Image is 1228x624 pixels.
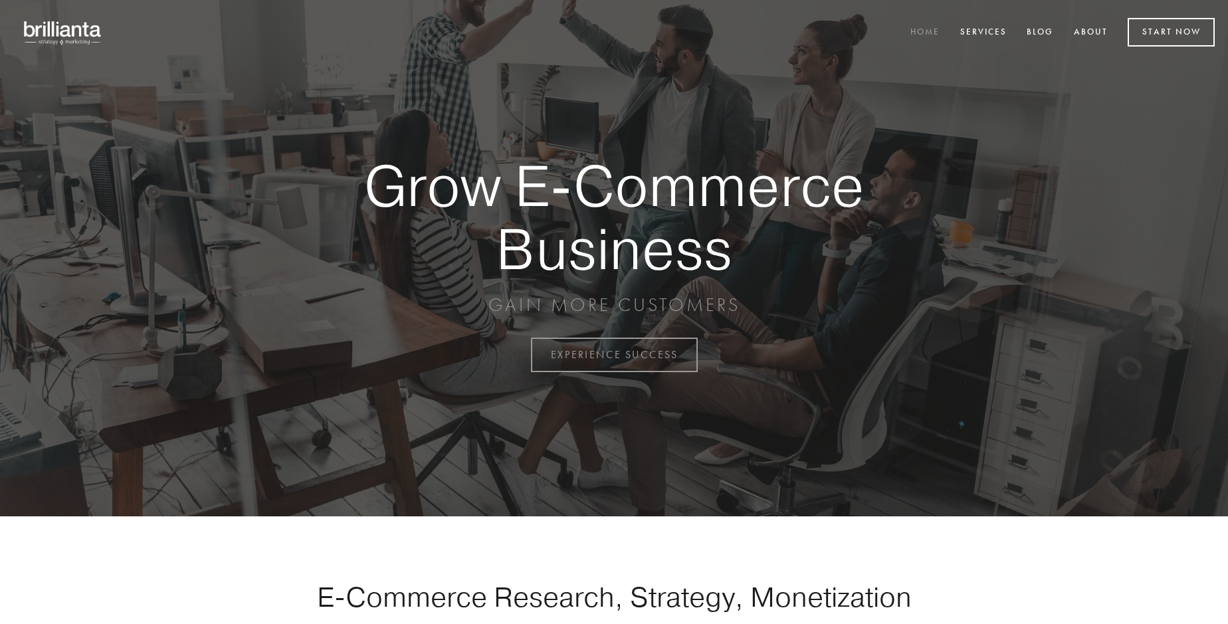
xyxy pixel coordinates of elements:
a: About [1065,22,1116,44]
img: brillianta - research, strategy, marketing [13,13,113,52]
a: Blog [1018,22,1062,44]
a: Home [902,22,948,44]
a: Services [952,22,1015,44]
a: Start Now [1128,18,1215,47]
strong: Grow E-Commerce Business [318,154,910,280]
p: GAIN MORE CUSTOMERS [318,293,910,317]
h1: E-Commerce Research, Strategy, Monetization [275,580,953,613]
a: EXPERIENCE SUCCESS [531,338,698,372]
